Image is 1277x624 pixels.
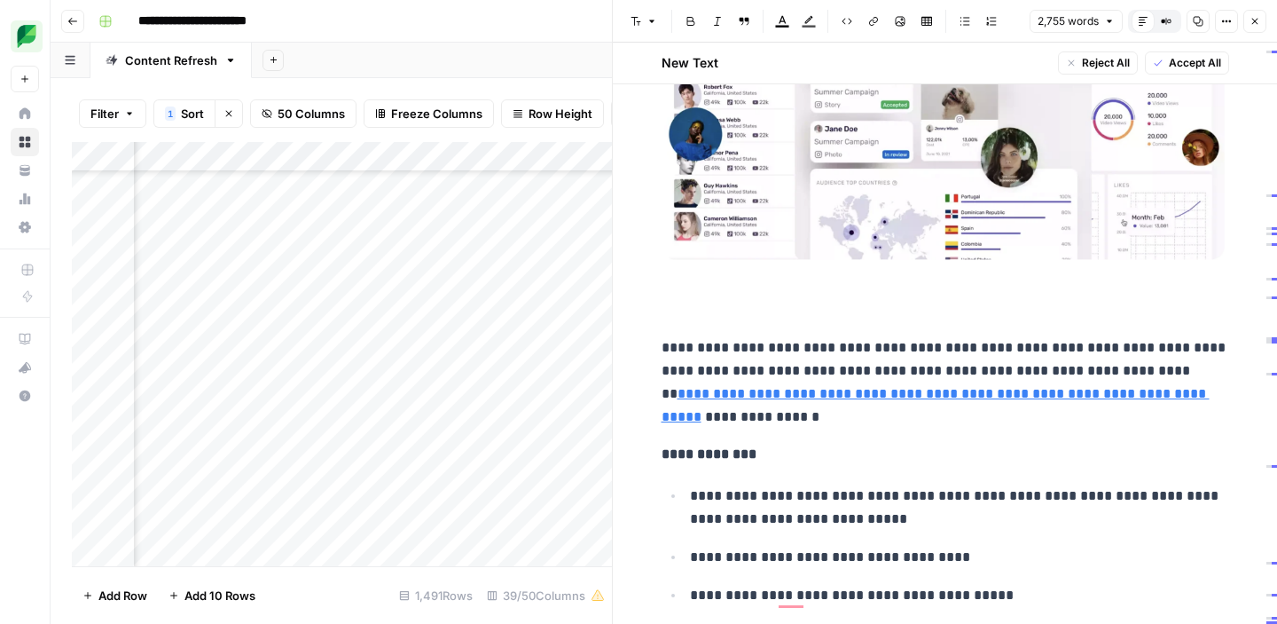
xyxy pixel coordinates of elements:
[90,43,252,78] a: Content Refresh
[168,107,173,121] span: 1
[11,20,43,52] img: SproutSocial Logo
[11,213,39,241] a: Settings
[79,99,146,128] button: Filter
[662,54,718,72] h2: New Text
[11,156,39,185] a: Your Data
[11,99,39,128] a: Home
[11,353,39,382] button: What's new?
[1082,55,1130,71] span: Reject All
[184,587,255,604] span: Add 10 Rows
[165,107,176,121] div: 1
[11,325,39,353] a: AirOps Academy
[391,105,482,122] span: Freeze Columns
[1038,13,1099,29] span: 2,755 words
[90,105,119,122] span: Filter
[1145,51,1229,75] button: Accept All
[11,185,39,213] a: Usage
[181,105,204,122] span: Sort
[529,105,592,122] span: Row Height
[364,99,494,128] button: Freeze Columns
[11,128,39,156] a: Browse
[250,99,356,128] button: 50 Columns
[501,99,604,128] button: Row Height
[72,581,158,610] button: Add Row
[1169,55,1221,71] span: Accept All
[11,382,39,410] button: Help + Support
[158,581,266,610] button: Add 10 Rows
[153,99,215,128] button: 1Sort
[12,354,38,381] div: What's new?
[11,14,39,59] button: Workspace: SproutSocial
[125,51,217,69] div: Content Refresh
[98,587,147,604] span: Add Row
[278,105,345,122] span: 50 Columns
[392,581,480,610] div: 1,491 Rows
[480,581,612,610] div: 39/50 Columns
[1030,10,1123,33] button: 2,755 words
[1058,51,1138,75] button: Reject All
